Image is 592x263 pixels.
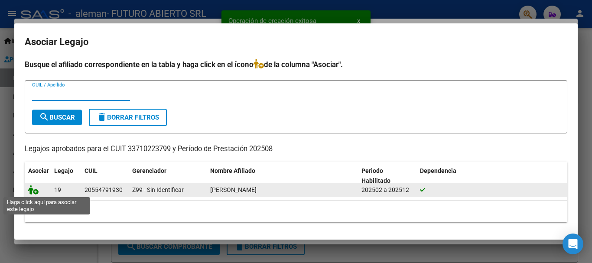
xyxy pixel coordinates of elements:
[25,144,567,155] p: Legajos aprobados para el CUIT 33710223799 y Período de Prestación 202508
[97,112,107,122] mat-icon: delete
[416,162,568,190] datatable-header-cell: Dependencia
[25,59,567,70] h4: Busque el afiliado correspondiente en la tabla y haga click en el ícono de la columna "Asociar".
[210,186,257,193] span: GRANDINETTI ROCCO
[25,201,567,222] div: 1 registros
[54,167,73,174] span: Legajo
[132,186,184,193] span: Z99 - Sin Identificar
[54,186,61,193] span: 19
[207,162,358,190] datatable-header-cell: Nombre Afiliado
[28,167,49,174] span: Asociar
[358,162,416,190] datatable-header-cell: Periodo Habilitado
[39,114,75,121] span: Buscar
[210,167,255,174] span: Nombre Afiliado
[39,112,49,122] mat-icon: search
[32,110,82,125] button: Buscar
[132,167,166,174] span: Gerenciador
[420,167,456,174] span: Dependencia
[97,114,159,121] span: Borrar Filtros
[89,109,167,126] button: Borrar Filtros
[361,167,390,184] span: Periodo Habilitado
[25,162,51,190] datatable-header-cell: Asociar
[129,162,207,190] datatable-header-cell: Gerenciador
[85,185,123,195] div: 20554791930
[361,185,413,195] div: 202502 a 202512
[85,167,98,174] span: CUIL
[25,34,567,50] h2: Asociar Legajo
[81,162,129,190] datatable-header-cell: CUIL
[563,234,583,254] div: Open Intercom Messenger
[51,162,81,190] datatable-header-cell: Legajo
